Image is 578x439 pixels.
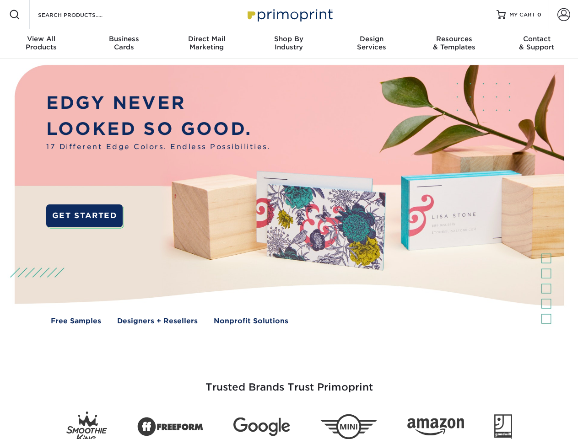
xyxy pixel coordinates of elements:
img: Amazon [407,418,464,436]
div: Industry [248,35,330,51]
a: Free Samples [51,316,101,327]
a: Direct MailMarketing [165,29,248,59]
span: 17 Different Edge Colors. Endless Possibilities. [46,142,270,152]
img: Goodwill [494,414,512,439]
a: Shop ByIndustry [248,29,330,59]
img: Google [233,418,290,436]
a: GET STARTED [46,204,123,227]
span: 0 [537,11,541,18]
div: Services [330,35,413,51]
div: Marketing [165,35,248,51]
div: & Templates [413,35,495,51]
a: DesignServices [330,29,413,59]
span: Shop By [248,35,330,43]
div: & Support [496,35,578,51]
p: LOOKED SO GOOD. [46,116,270,142]
span: Resources [413,35,495,43]
p: EDGY NEVER [46,90,270,116]
span: Contact [496,35,578,43]
h3: Trusted Brands Trust Primoprint [22,359,557,404]
a: Resources& Templates [413,29,495,59]
span: MY CART [509,11,535,19]
a: Designers + Resellers [117,316,198,327]
span: Direct Mail [165,35,248,43]
span: Design [330,35,413,43]
input: SEARCH PRODUCTS..... [37,9,126,20]
a: Contact& Support [496,29,578,59]
a: BusinessCards [82,29,165,59]
span: Business [82,35,165,43]
img: Primoprint [243,5,335,24]
a: Nonprofit Solutions [214,316,288,327]
div: Cards [82,35,165,51]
